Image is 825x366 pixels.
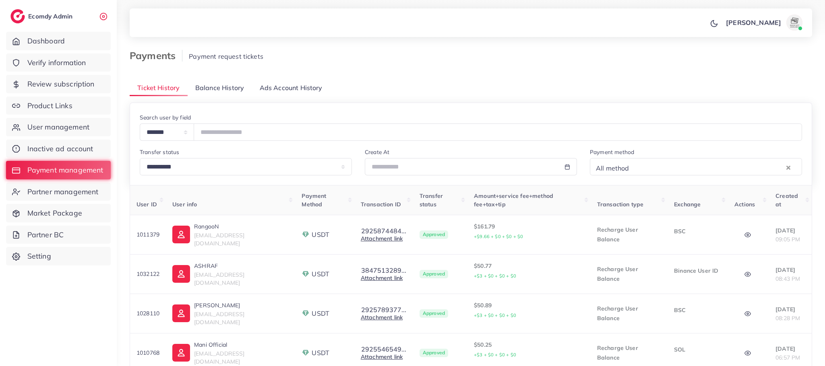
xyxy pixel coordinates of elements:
[775,315,800,322] span: 08:28 PM
[312,348,329,358] span: USDT
[28,12,74,20] h2: Ecomdy Admin
[474,222,584,241] p: $161.79
[27,79,95,89] span: Review subscription
[597,343,661,362] p: Recharge User Balance
[594,162,631,174] span: All method
[361,201,401,208] span: Transaction ID
[172,344,190,362] img: ic-user-info.36bf1079.svg
[361,235,403,242] a: Attachment link
[361,314,403,321] a: Attachment link
[6,140,111,158] a: Inactive ad account
[137,83,180,93] span: Ticket History
[136,269,159,279] p: 1032122
[312,309,329,318] span: USDT
[194,261,289,271] p: ASHRAF
[194,222,289,231] p: RangooN
[597,264,661,284] p: Recharge User Balance
[474,234,523,239] small: +$9.66 + $0 + $0 + $0
[6,183,111,201] a: Partner management
[474,261,584,281] p: $50.77
[194,300,289,310] p: [PERSON_NAME]
[27,122,89,132] span: User management
[775,192,798,208] span: Created at
[474,192,553,208] span: Amount+service fee+method fee+tax+tip
[674,266,722,276] p: Binance User ID
[474,300,584,320] p: $50.89
[172,304,190,322] img: ic-user-info.36bf1079.svg
[674,345,722,354] p: SOL
[27,144,93,154] span: Inactive ad account
[172,226,190,243] img: ic-user-info.36bf1079.svg
[27,230,64,240] span: Partner BC
[140,113,191,121] label: Search user by field
[136,201,157,208] span: User ID
[6,75,111,93] a: Review subscription
[597,201,644,208] span: Transaction type
[674,201,701,208] span: Exchange
[27,101,72,111] span: Product Links
[6,247,111,265] a: Setting
[27,208,82,218] span: Market Package
[189,52,263,60] span: Payment request tickets
[474,313,516,318] small: +$3 + $0 + $0 + $0
[361,345,407,353] button: 2925546549...
[420,349,448,358] span: Approved
[775,275,800,282] span: 08:43 PM
[140,148,179,156] label: Transfer status
[361,267,407,274] button: 3847513289...
[27,36,65,46] span: Dashboard
[312,269,329,279] span: USDT
[194,232,244,247] span: [EMAIL_ADDRESS][DOMAIN_NAME]
[6,118,111,136] a: User management
[130,50,182,62] h3: Payments
[420,309,448,318] span: Approved
[775,226,805,235] p: [DATE]
[27,187,99,197] span: Partner management
[27,165,103,175] span: Payment management
[302,270,310,278] img: payment
[10,9,25,23] img: logo
[27,251,51,261] span: Setting
[590,148,634,156] label: Payment method
[194,340,289,350] p: Mani Official
[194,310,244,326] span: [EMAIL_ADDRESS][DOMAIN_NAME]
[597,225,661,244] p: Recharge User Balance
[6,226,111,244] a: Partner BC
[361,306,407,313] button: 2925789377...
[6,32,111,50] a: Dashboard
[312,230,329,239] span: USDT
[361,353,403,360] a: Attachment link
[302,230,310,239] img: payment
[674,226,722,236] p: BSC
[365,148,389,156] label: Create At
[632,160,784,174] input: Search for option
[474,340,584,360] p: $50.25
[674,305,722,315] p: BSC
[361,274,403,282] a: Attachment link
[775,354,800,361] span: 06:57 PM
[136,308,159,318] p: 1028110
[6,204,111,222] a: Market Package
[420,192,443,208] span: Transfer status
[786,162,790,172] button: Clear Selected
[734,201,755,208] span: Actions
[6,161,111,179] a: Payment management
[6,53,111,72] a: Verify information
[361,227,407,234] button: 2925874484...
[775,265,805,275] p: [DATE]
[302,349,310,357] img: payment
[10,9,74,23] a: logoEcomdy Admin
[726,18,781,27] p: [PERSON_NAME]
[474,352,516,358] small: +$3 + $0 + $0 + $0
[590,158,802,175] div: Search for option
[194,350,244,365] span: [EMAIL_ADDRESS][DOMAIN_NAME]
[136,230,159,239] p: 1011379
[195,83,244,93] span: Balance History
[302,309,310,317] img: payment
[474,273,516,279] small: +$3 + $0 + $0 + $0
[194,271,244,286] span: [EMAIL_ADDRESS][DOMAIN_NAME]
[775,236,800,243] span: 09:05 PM
[27,58,86,68] span: Verify information
[420,230,448,239] span: Approved
[597,304,661,323] p: Recharge User Balance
